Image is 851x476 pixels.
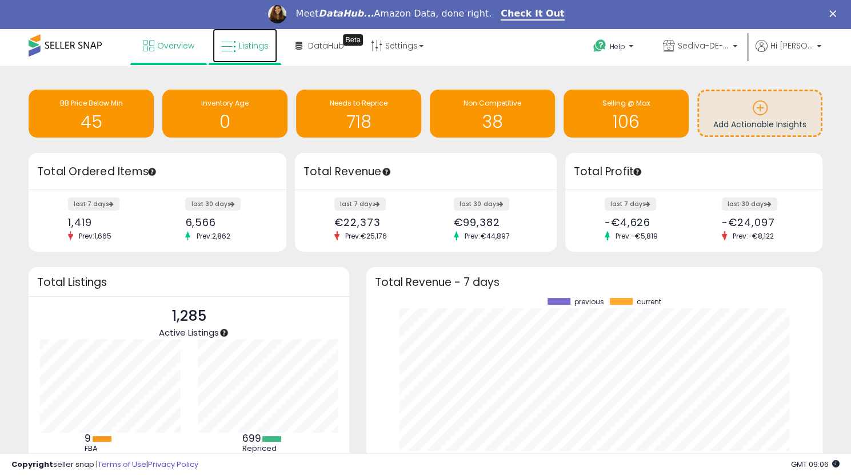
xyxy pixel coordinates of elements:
h3: Total Revenue - 7 days [375,278,814,287]
div: -€24,097 [722,216,802,228]
div: Tooltip anchor [147,167,157,177]
div: Tooltip anchor [343,34,363,46]
div: -€4,626 [605,216,685,228]
a: Add Actionable Insights [699,91,821,135]
div: 1,419 [68,216,149,228]
a: Inventory Age 0 [162,90,287,138]
div: Tooltip anchor [219,328,229,338]
label: last 7 days [334,197,386,211]
b: 699 [242,431,261,445]
span: DataHub [308,40,344,51]
h3: Total Ordered Items [37,164,278,180]
p: 1,285 [159,305,219,327]
span: Prev: -€8,122 [727,231,780,241]
div: FBA [85,444,136,453]
strong: Copyright [11,459,53,470]
span: Prev: 1,665 [73,231,117,241]
span: Prev: -€5,819 [610,231,664,241]
a: Selling @ Max 106 [564,90,689,138]
span: Needs to Reprice [330,98,387,108]
span: 2025-09-15 09:06 GMT [791,459,840,470]
img: Profile image for Georgie [268,5,286,23]
span: Help [610,42,625,51]
span: Inventory Age [201,98,249,108]
a: Check It Out [501,8,565,21]
label: last 7 days [68,197,119,211]
span: Active Listings [159,326,219,338]
span: Hi [PERSON_NAME] [770,40,813,51]
i: DataHub... [318,8,374,19]
span: Overview [157,40,194,51]
span: Prev: 2,862 [190,231,235,241]
i: Get Help [593,39,607,53]
a: Needs to Reprice 718 [296,90,421,138]
a: BB Price Below Min 45 [29,90,154,138]
a: Help [584,30,645,66]
h3: Total Profit [574,164,814,180]
label: last 30 days [454,197,509,211]
span: Selling @ Max [602,98,650,108]
span: Prev: €25,176 [339,231,393,241]
span: Sediva-DE-ES [678,40,729,51]
a: Settings [362,29,432,63]
span: Listings [239,40,269,51]
h1: 0 [168,112,282,131]
div: seller snap | | [11,459,198,470]
label: last 30 days [185,197,241,211]
span: previous [574,298,604,306]
span: Add Actionable Insights [713,119,806,130]
a: DataHub [287,29,353,63]
label: last 7 days [605,197,656,211]
div: Tooltip anchor [632,167,642,177]
span: current [637,298,661,306]
div: €99,382 [454,216,536,228]
div: 6,566 [185,216,266,228]
div: Tooltip anchor [381,167,391,177]
a: Listings [213,29,277,63]
div: Repriced [242,444,293,453]
h1: 38 [436,112,549,131]
span: Non Competitive [464,98,521,108]
a: Privacy Policy [148,459,198,470]
a: Hi [PERSON_NAME] [756,40,821,66]
div: Close [829,10,841,17]
h3: Total Revenue [303,164,548,180]
a: Non Competitive 38 [430,90,555,138]
a: Terms of Use [98,459,146,470]
h1: 106 [569,112,683,131]
span: BB Price Below Min [60,98,123,108]
div: Meet Amazon Data, done right. [295,8,492,19]
a: Overview [134,29,203,63]
label: last 30 days [722,197,777,211]
b: 9 [85,431,91,445]
h1: 45 [34,112,148,131]
h3: Total Listings [37,278,341,287]
span: Prev: €44,897 [459,231,515,241]
h1: 718 [302,112,415,131]
div: €22,373 [334,216,417,228]
a: Sediva-DE-ES [654,29,746,66]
